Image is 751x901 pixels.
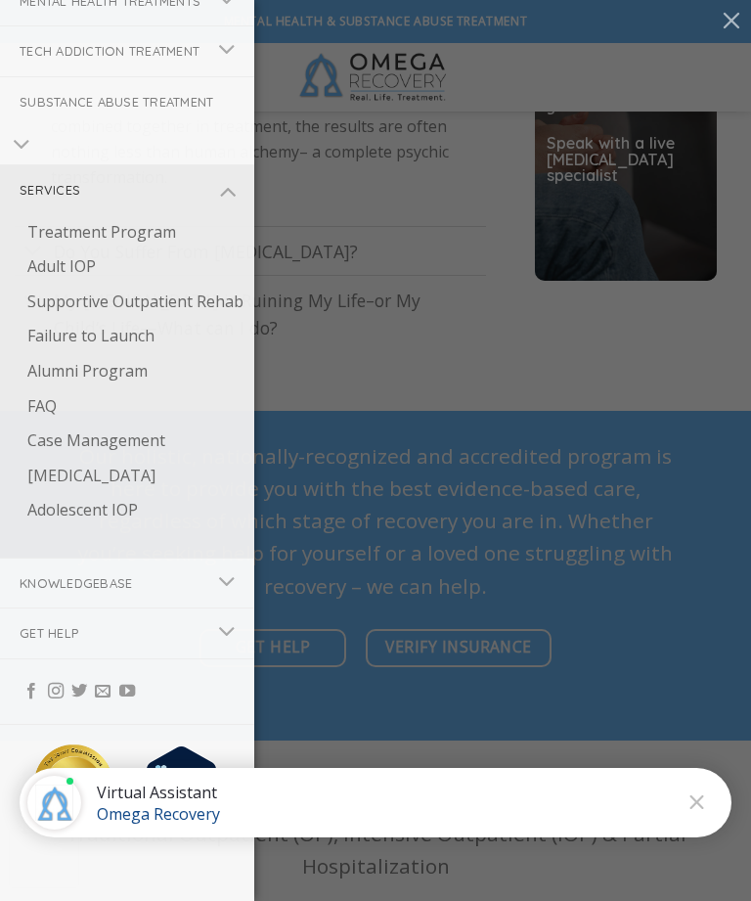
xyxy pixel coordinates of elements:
[8,493,254,528] a: Adolescent IOP
[205,171,249,209] button: Toggle
[48,683,64,700] a: Follow on Instagram
[8,215,254,250] a: Treatment Program
[205,564,249,603] button: Toggle
[119,683,135,700] a: Follow on YouTube
[8,459,254,494] a: [MEDICAL_DATA]
[8,424,254,459] a: Case Management
[8,285,254,320] a: Supportive Outpatient Rehab
[71,683,87,700] a: Follow on Twitter
[8,354,254,389] a: Alumni Program
[205,32,249,70] button: Toggle
[8,319,254,354] a: Failure to Launch
[146,745,217,823] img: Verify Approval for www.omegarecovery.org
[8,249,254,285] a: Adult IOP
[95,683,110,700] a: Send us an email
[8,389,254,425] a: FAQ
[23,683,39,700] a: Follow on Facebook
[205,614,249,653] button: Toggle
